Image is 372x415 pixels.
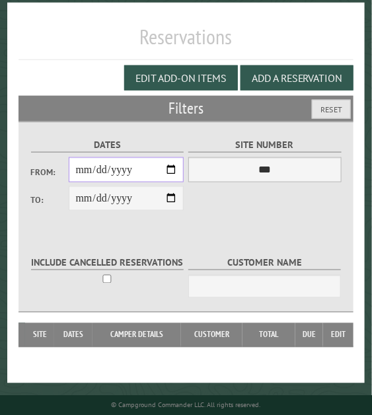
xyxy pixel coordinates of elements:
[112,400,261,409] small: © Campground Commander LLC. All rights reserved.
[31,137,184,153] label: Dates
[31,194,69,206] label: To:
[312,100,351,119] button: Reset
[31,166,69,178] label: From:
[241,65,353,91] button: Add a Reservation
[323,323,353,347] th: Edit
[25,323,54,347] th: Site
[54,323,93,347] th: Dates
[124,65,238,91] button: Edit Add-on Items
[31,256,184,271] label: Include Cancelled Reservations
[19,24,353,60] h1: Reservations
[93,323,181,347] th: Camper Details
[19,96,353,121] h2: Filters
[242,323,295,347] th: Total
[188,137,342,153] label: Site Number
[181,323,242,347] th: Customer
[188,256,342,271] label: Customer Name
[295,323,323,347] th: Due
